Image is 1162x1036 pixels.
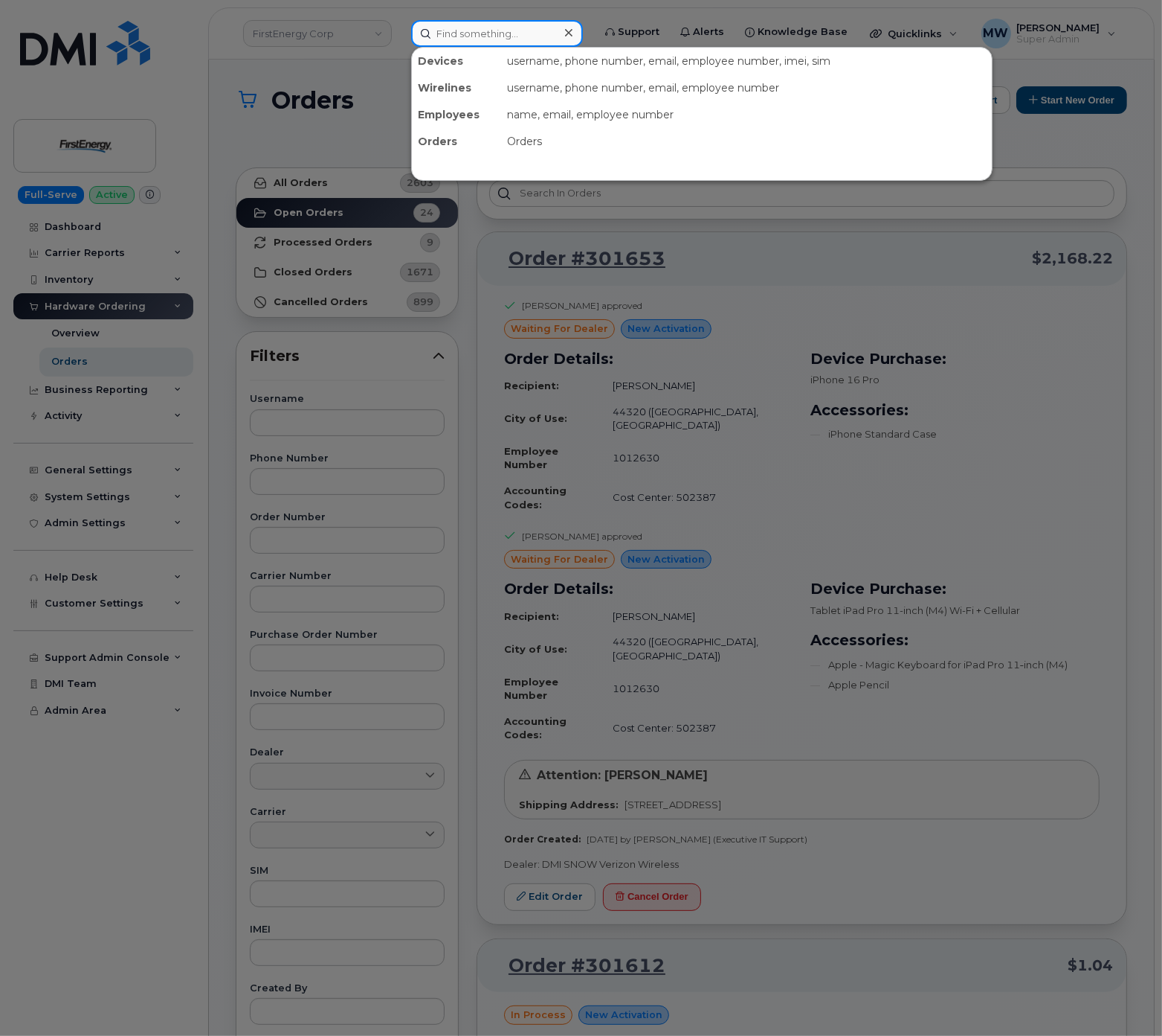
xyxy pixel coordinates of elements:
[501,101,992,128] div: name, email, employee number
[412,74,501,101] div: Wirelines
[501,74,992,101] div: username, phone number, email, employee number
[412,128,501,155] div: Orders
[501,48,992,74] div: username, phone number, email, employee number, imei, sim
[1097,971,1151,1025] iframe: Messenger Launcher
[412,48,501,74] div: Devices
[501,128,992,155] div: Orders
[412,101,501,128] div: Employees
